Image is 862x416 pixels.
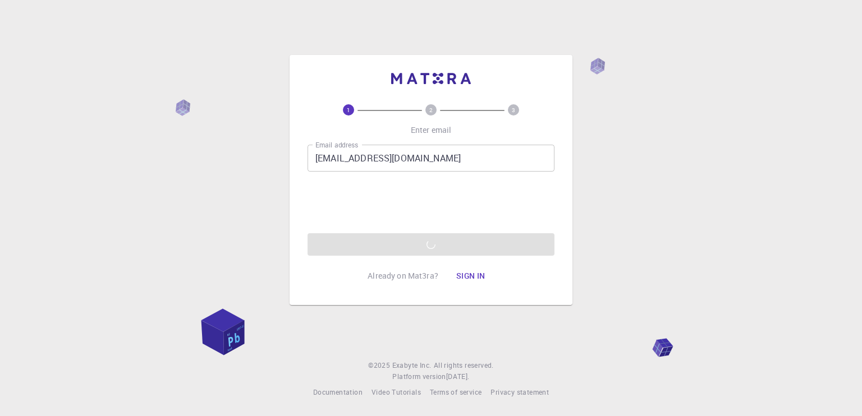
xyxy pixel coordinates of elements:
[368,360,392,371] span: © 2025
[372,387,421,398] a: Video Tutorials
[430,387,482,396] span: Terms of service
[490,387,549,396] span: Privacy statement
[372,387,421,396] span: Video Tutorials
[446,372,470,381] span: [DATE] .
[490,387,549,398] a: Privacy statement
[446,371,470,382] a: [DATE].
[392,360,432,371] a: Exabyte Inc.
[447,265,494,287] button: Sign in
[512,106,515,114] text: 3
[429,106,433,114] text: 2
[313,387,363,398] a: Documentation
[392,371,446,382] span: Platform version
[430,387,482,398] a: Terms of service
[434,360,494,371] span: All rights reserved.
[347,106,350,114] text: 1
[315,140,358,150] label: Email address
[392,360,432,369] span: Exabyte Inc.
[346,181,516,224] iframe: reCAPTCHA
[411,124,452,136] p: Enter email
[368,270,438,281] p: Already on Mat3ra?
[313,387,363,396] span: Documentation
